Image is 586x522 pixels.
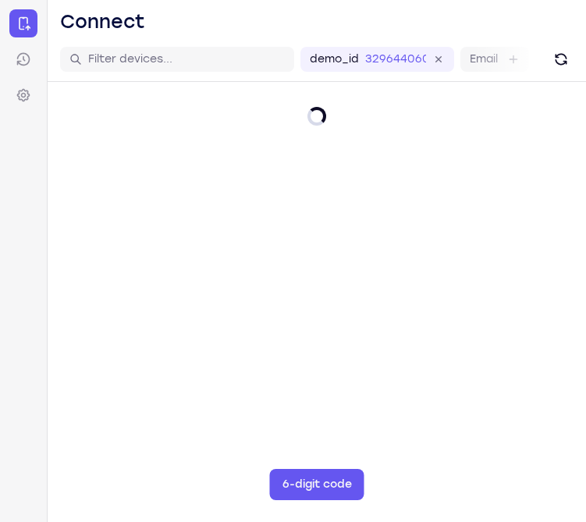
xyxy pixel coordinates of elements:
button: Refresh [549,47,574,72]
h1: Connect [60,9,145,34]
label: Email [470,51,498,67]
label: demo_id [310,51,359,67]
a: Sessions [9,45,37,73]
input: Filter devices... [88,51,285,67]
a: Settings [9,81,37,109]
button: 6-digit code [270,469,364,500]
a: Connect [9,9,37,37]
